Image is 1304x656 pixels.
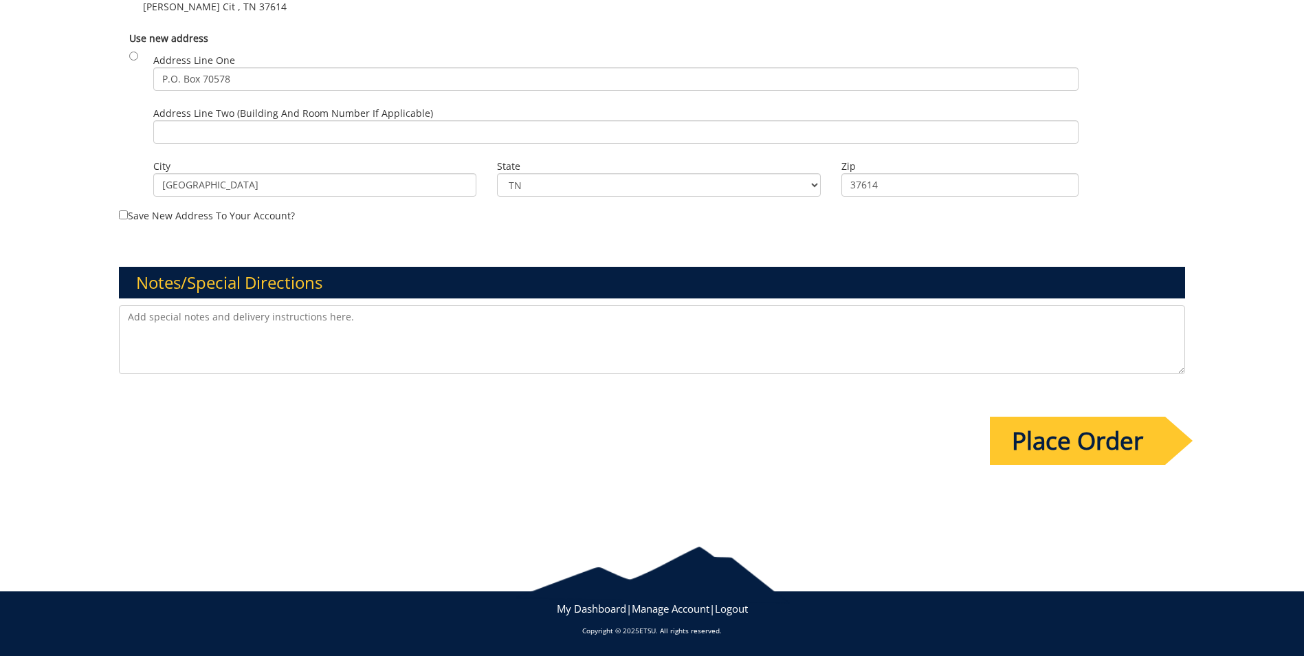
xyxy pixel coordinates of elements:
label: State [497,160,820,173]
label: Address Line One [153,54,1079,91]
label: Address Line Two (Building and Room Number if applicable) [153,107,1079,144]
input: Address Line One [153,67,1079,91]
a: Logout [715,602,748,615]
input: City [153,173,476,197]
a: My Dashboard [557,602,626,615]
input: Zip [841,173,1079,197]
a: Manage Account [632,602,709,615]
label: City [153,160,476,173]
input: Save new address to your account? [119,210,128,219]
label: Zip [841,160,1079,173]
h3: Notes/Special Directions [119,267,1185,298]
input: Place Order [990,417,1165,465]
input: Address Line Two (Building and Room Number if applicable) [153,120,1079,144]
a: ETSU [639,626,656,635]
b: Use new address [129,32,208,45]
